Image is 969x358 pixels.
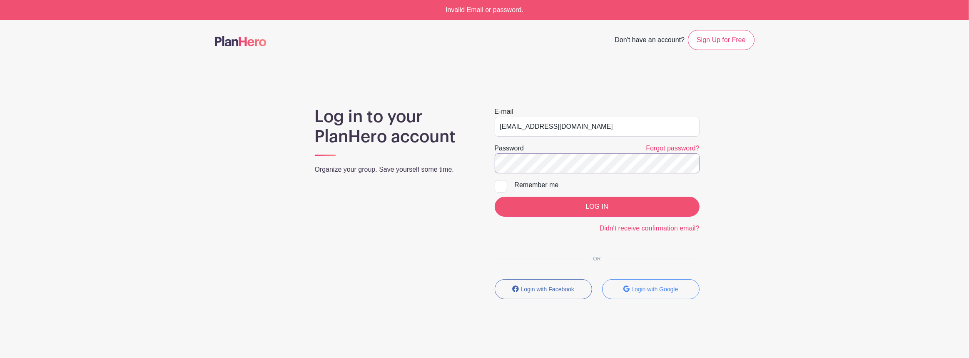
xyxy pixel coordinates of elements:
a: Forgot password? [646,145,699,152]
button: Login with Google [602,279,700,299]
span: Don't have an account? [615,32,685,50]
label: E-mail [495,107,513,117]
button: Login with Facebook [495,279,592,299]
a: Didn't receive confirmation email? [600,225,700,232]
label: Password [495,143,524,153]
h1: Log in to your PlanHero account [315,107,475,147]
img: logo-507f7623f17ff9eddc593b1ce0a138ce2505c220e1c5a4e2b4648c50719b7d32.svg [215,36,267,46]
span: OR [587,256,608,262]
div: Remember me [515,180,700,190]
small: Login with Facebook [521,286,574,293]
input: e.g. julie@eventco.com [495,117,700,137]
p: Organize your group. Save yourself some time. [315,165,475,175]
a: Sign Up for Free [688,30,754,50]
small: Login with Google [631,286,678,293]
input: LOG IN [495,197,700,217]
